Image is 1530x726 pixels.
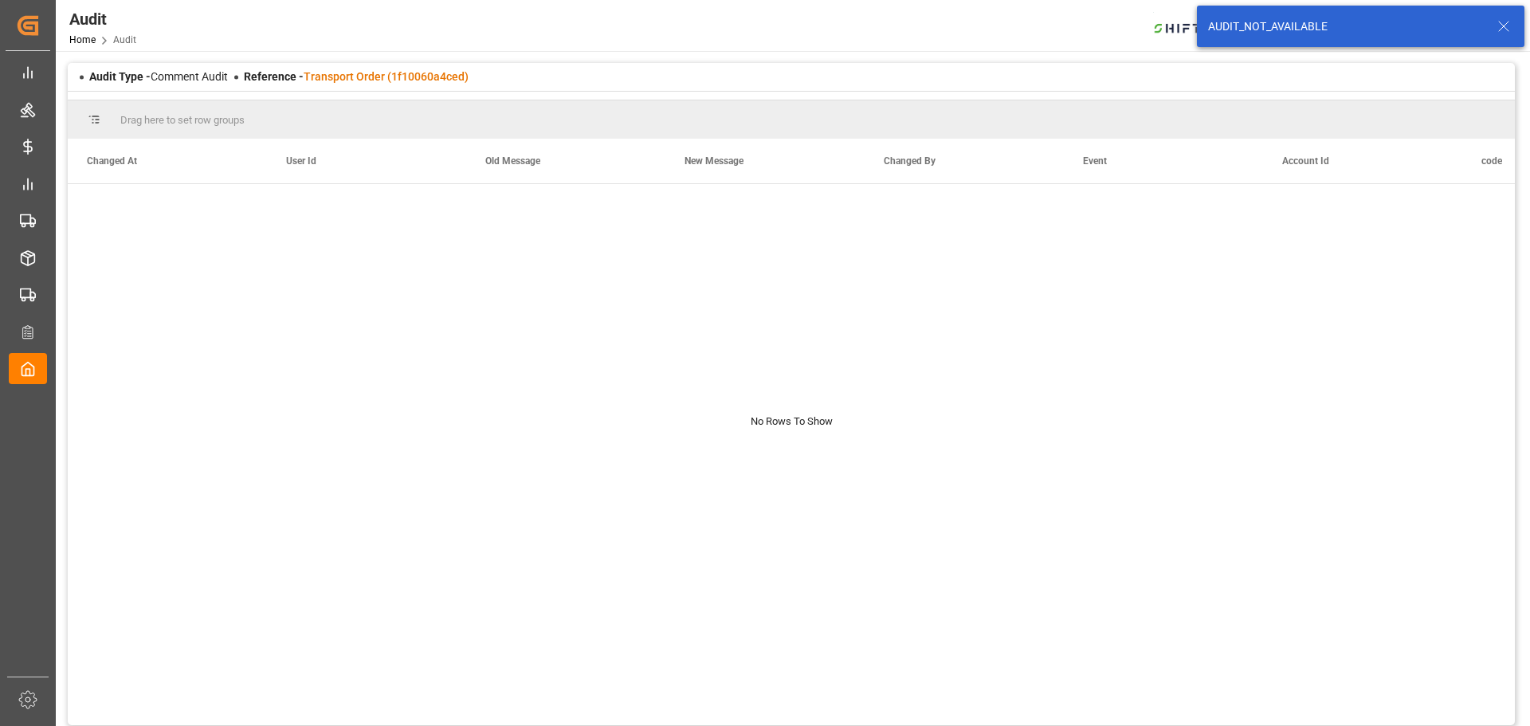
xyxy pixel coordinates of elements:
a: Transport Order (1f10060a4ced) [304,70,469,83]
span: Changed By [884,155,936,167]
span: Audit Type - [89,70,151,83]
span: Reference - [244,70,469,83]
span: Changed At [87,155,137,167]
div: AUDIT_NOT_AVAILABLE [1208,18,1482,35]
span: code [1481,155,1502,167]
div: Comment Audit [89,69,228,85]
div: Audit [69,7,136,31]
span: Old Message [485,155,540,167]
span: Account Id [1282,155,1329,167]
span: User Id [286,155,316,167]
span: Drag here to set row groups [120,114,245,126]
a: Home [69,34,96,45]
span: New Message [685,155,743,167]
img: Bildschirmfoto%202024-11-13%20um%2009.31.44.png_1731487080.png [1153,12,1233,40]
span: Event [1083,155,1107,167]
